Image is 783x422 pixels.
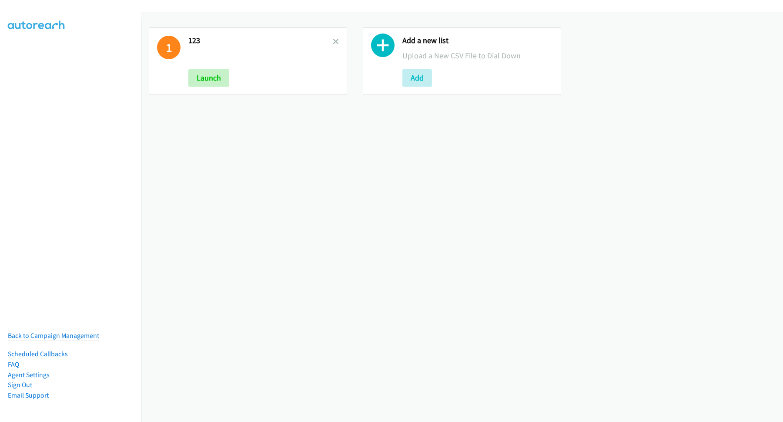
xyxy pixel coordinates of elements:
a: FAQ [8,360,19,368]
p: Upload a New CSV File to Dial Down [402,50,553,61]
a: Email Support [8,391,49,399]
h2: 123 [188,36,333,46]
h1: 1 [157,36,181,59]
a: Back to Campaign Management [8,331,99,340]
a: Agent Settings [8,371,50,379]
button: Launch [188,69,229,87]
a: Sign Out [8,381,32,389]
h2: Add a new list [402,36,553,46]
button: Add [402,69,432,87]
a: Scheduled Callbacks [8,350,68,358]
